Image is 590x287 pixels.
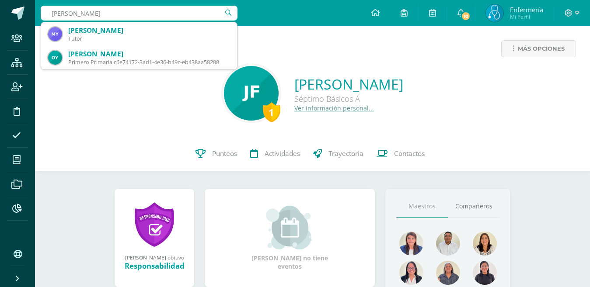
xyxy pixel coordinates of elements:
[123,254,185,261] div: [PERSON_NAME] obtuvo
[394,149,425,158] span: Contactos
[224,66,279,121] img: 3e93a1bb517d45d37610dd3d1ef8cb38.png
[123,261,185,271] div: Responsabilidad
[48,27,62,41] img: ecf2efce576736938430786d1cb0d30f.png
[510,5,543,14] span: Enfermería
[265,149,300,158] span: Actividades
[436,232,460,256] img: 342ba9b8a6082921fd945bbc9e8525ae.png
[294,75,403,93] a: [PERSON_NAME]
[473,261,497,285] img: 041e67bb1815648f1c28e9f895bf2be1.png
[448,195,499,218] a: Compañeros
[212,149,237,158] span: Punteos
[246,206,334,270] div: [PERSON_NAME] no tiene eventos
[396,195,448,218] a: Maestros
[294,93,403,104] div: Séptimo Básicos A
[436,261,460,285] img: 8f3bf19539481b212b8ab3c0cdc72ac6.png
[370,136,431,171] a: Contactos
[266,206,314,249] img: event_small.png
[41,6,237,21] input: Busca un usuario...
[263,102,280,122] div: 1
[399,232,423,256] img: aefa6dbabf641819c41d1760b7b82962.png
[307,136,370,171] a: Trayectoria
[501,40,576,57] a: Más opciones
[68,49,230,59] div: [PERSON_NAME]
[48,51,62,65] img: add5555f129f894cbe8107671c6b0948.png
[461,11,471,21] span: 10
[68,26,230,35] div: [PERSON_NAME]
[510,13,543,21] span: Mi Perfil
[328,149,363,158] span: Trayectoria
[399,261,423,285] img: 408a551ef2c74b912fbe9346b0557d9b.png
[189,136,244,171] a: Punteos
[486,4,503,22] img: aa4f30ea005d28cfb9f9341ec9462115.png
[518,41,565,57] span: Más opciones
[294,104,374,112] a: Ver información personal...
[244,136,307,171] a: Actividades
[473,232,497,256] img: 876c69fb502899f7a2bc55a9ba2fa0e7.png
[68,59,230,66] div: Primero Primaria c6e74172-3ad1-4e36-b49c-eb438aa58288
[68,35,230,42] div: Tutor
